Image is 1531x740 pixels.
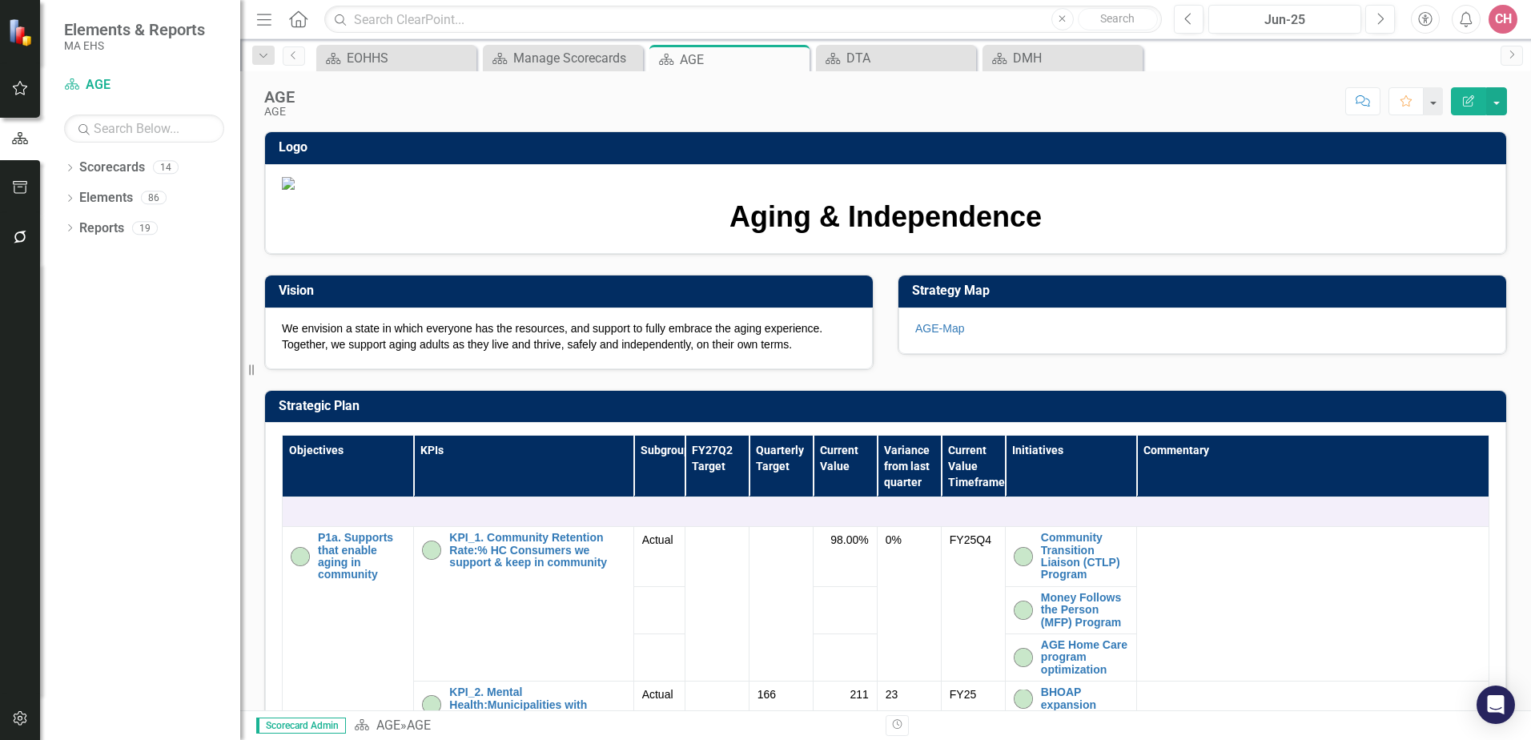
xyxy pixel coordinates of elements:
[1137,527,1489,682] td: Double-Click to Edit
[283,527,414,729] td: Double-Click to Edit Right Click for Context Menu
[1041,686,1128,711] a: BHOAP expansion
[407,718,431,733] div: AGE
[680,50,806,70] div: AGE
[256,718,346,734] span: Scorecard Admin
[414,682,633,729] td: Double-Click to Edit Right Click for Context Menu
[1014,690,1033,709] img: On-track
[354,717,874,735] div: »
[422,541,441,560] img: On-track
[320,48,472,68] a: EOHHS
[283,497,1489,527] td: Double-Click to Edit
[8,18,36,46] img: ClearPoint Strategy
[813,527,877,587] td: Double-Click to Edit
[153,161,179,175] div: 14
[1078,8,1158,30] button: Search
[376,718,400,733] a: AGE
[279,140,1498,155] h3: Logo
[820,48,972,68] a: DTA
[1041,592,1128,629] a: Money Follows the Person (MFP) Program
[886,688,898,701] span: 23
[449,532,625,569] a: KPI_1. Community Retention Rate:​% HC Consumers we support & keep in community
[1005,586,1136,633] td: Double-Click to Edit Right Click for Context Menu
[1005,633,1136,681] td: Double-Click to Edit Right Click for Context Menu
[729,200,1042,233] strong: Aging & Independence
[633,527,685,587] td: Double-Click to Edit
[987,48,1139,68] a: DMH
[318,532,405,581] a: P1a. Supports that enable aging in community
[264,106,295,118] div: AGE
[813,682,877,729] td: Double-Click to Edit
[79,159,145,177] a: Scorecards
[1208,5,1361,34] button: Jun-25
[291,547,310,566] img: On-track
[886,533,902,546] span: 0%
[642,686,677,702] span: Actual
[1014,601,1033,620] img: On-track
[449,686,625,723] a: KPI_2. Mental Health:Municipalities with BHOAP (#)
[1041,532,1128,581] a: Community Transition Liaison (CTLP) Program
[1477,686,1515,724] div: Open Intercom Messenger
[347,48,472,68] div: EOHHS
[1005,682,1136,729] td: Double-Click to Edit Right Click for Context Menu
[414,527,633,682] td: Double-Click to Edit Right Click for Context Menu
[950,532,997,548] div: FY25Q4
[513,48,639,68] div: Manage Scorecards
[487,48,639,68] a: Manage Scorecards
[850,686,868,702] span: 211
[846,48,972,68] div: DTA
[915,322,964,335] a: AGE-Map
[279,284,865,298] h3: Vision
[64,20,205,39] span: Elements & Reports
[1041,639,1128,676] a: AGE Home Care program optimization
[830,532,868,548] span: 98.00%
[282,177,1489,190] img: Document.png
[64,115,224,143] input: Search Below...
[79,189,133,207] a: Elements
[141,191,167,205] div: 86
[912,284,1498,298] h3: Strategy Map
[324,6,1162,34] input: Search ClearPoint...
[633,682,685,729] td: Double-Click to Edit
[1214,10,1356,30] div: Jun-25
[64,76,224,95] a: AGE
[1489,5,1517,34] button: CH
[282,320,856,352] p: We envision a state in which everyone has the resources, and support to fully embrace the aging e...
[1100,12,1135,25] span: Search
[422,695,441,714] img: On-track
[279,399,1498,413] h3: Strategic Plan
[64,39,205,52] small: MA EHS
[1005,527,1136,587] td: Double-Click to Edit Right Click for Context Menu
[1014,547,1033,566] img: On-track
[79,219,124,238] a: Reports
[1137,682,1489,729] td: Double-Click to Edit
[642,532,677,548] span: Actual
[132,221,158,235] div: 19
[1013,48,1139,68] div: DMH
[264,88,295,106] div: AGE
[950,686,997,702] div: FY25
[1014,648,1033,667] img: On-track
[757,688,776,701] span: 166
